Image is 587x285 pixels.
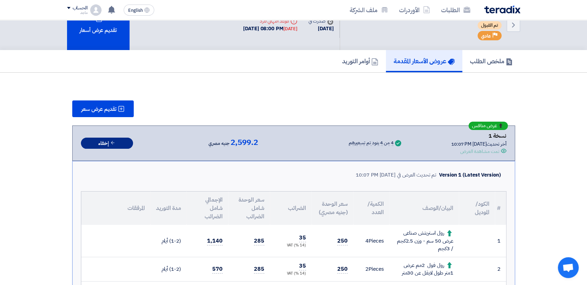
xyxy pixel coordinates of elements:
[150,225,187,257] td: (1-2) أيام
[254,265,264,274] span: 285
[187,192,228,225] th: الإجمالي شامل الضرائب
[275,243,306,249] div: (14 %) VAT
[299,234,306,242] span: 35
[484,6,520,14] img: Teradix logo
[337,237,348,245] span: 250
[353,257,389,281] td: Pieces
[81,138,133,149] button: إخفاء
[90,5,101,16] img: profile_test.png
[208,139,229,148] span: جنيه مصري
[67,11,88,15] div: ماجد
[81,106,116,112] span: تقديم عرض سعر
[389,192,459,225] th: البيان/الوصف
[270,192,312,225] th: الضرائب
[231,138,258,147] span: 2,599.2
[386,50,462,72] a: عروض الأسعار المقدمة
[395,229,453,253] div: رول استريتش صناعى عرض 50 سم - وزن 2.5كجم / 3كجم
[243,17,297,25] div: الموعد النهائي للرد
[342,57,378,65] h5: أوامر التوريد
[72,100,134,117] button: تقديم عرض سعر
[353,192,389,225] th: الكمية/العدد
[395,261,453,277] div: رول فول 2مم عرض 1متر طول لايقل عن 30متر
[308,17,333,25] div: صدرت في
[558,257,579,278] a: Open chat
[283,25,297,32] div: [DATE]
[243,25,297,33] div: [DATE] 08:00 PM
[349,140,394,146] div: 4 من 4 بنود تم تسعيرهم
[451,131,506,140] div: نسخة 1
[275,271,306,277] div: (14 %) VAT
[439,171,501,179] div: Version 1 (Latest Version)
[451,140,506,148] div: أخر تحديث [DATE] 10:07 PM
[353,225,389,257] td: Pieces
[124,5,154,16] button: English
[128,8,143,13] span: English
[481,33,491,39] span: عادي
[459,192,495,225] th: الكود/الموديل
[495,257,506,281] td: 2
[472,123,497,128] span: عرض منافس
[460,148,499,155] div: تمت مشاهدة العرض
[462,50,520,72] a: ملخص الطلب
[150,257,187,281] td: (1-2) أيام
[254,237,264,245] span: 285
[299,262,306,270] span: 35
[344,2,394,18] a: ملف الشركة
[495,225,506,257] td: 1
[312,192,353,225] th: سعر الوحدة (جنيه مصري)
[394,2,436,18] a: الأوردرات
[334,50,386,72] a: أوامر التوريد
[81,192,150,225] th: المرفقات
[436,2,476,18] a: الطلبات
[207,237,223,245] span: 1,140
[228,192,270,225] th: سعر الوحدة شامل الضرائب
[365,237,369,245] span: 4
[73,5,88,11] div: الحساب
[394,57,455,65] h5: عروض الأسعار المقدمة
[150,192,187,225] th: مدة التوريد
[470,57,513,65] h5: ملخص الطلب
[212,265,223,274] span: 570
[337,265,348,274] span: 250
[356,171,436,179] div: تم تحديث العرض في [DATE] 10:07 PM
[478,21,502,30] span: تم القبول
[308,25,333,33] div: [DATE]
[365,265,369,273] span: 2
[495,192,506,225] th: #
